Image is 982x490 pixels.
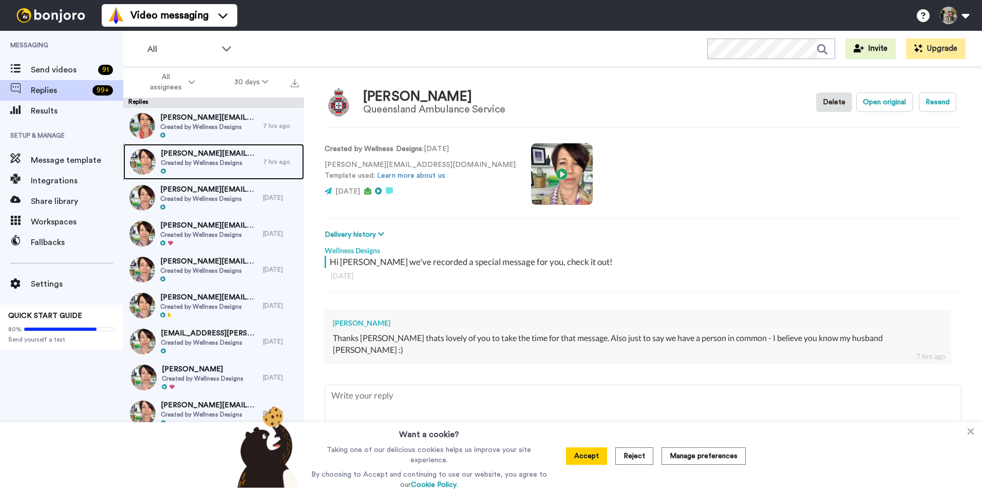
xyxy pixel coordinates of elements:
[130,401,156,426] img: d14589b7-5bdd-4d72-bc19-691d6c1be220-thumb.jpg
[160,112,258,123] span: [PERSON_NAME][EMAIL_ADDRESS][PERSON_NAME][DOMAIN_NAME]
[31,84,88,97] span: Replies
[215,73,288,91] button: 30 days
[309,469,550,490] p: By choosing to Accept and continuing to use our website, you agree to our .
[333,318,943,328] div: [PERSON_NAME]
[325,88,353,117] img: Image of Andrew hebbron
[330,256,959,268] div: Hi [PERSON_NAME] we've recorded a special message for you, check it out!
[161,159,258,167] span: Created by Wellness Designs
[123,144,304,180] a: [PERSON_NAME][EMAIL_ADDRESS][DOMAIN_NAME]Created by Wellness Designs7 hrs ago
[130,8,209,23] span: Video messaging
[31,154,123,166] span: Message template
[123,108,304,144] a: [PERSON_NAME][EMAIL_ADDRESS][PERSON_NAME][DOMAIN_NAME]Created by Wellness Designs7 hrs ago
[325,229,387,240] button: Delivery history
[129,257,155,282] img: 79e53055-d9ea-48f3-86a8-95c69aaf9aa7-thumb.jpg
[816,92,852,112] button: Delete
[906,39,966,59] button: Upgrade
[8,312,82,319] span: QUICK START GUIDE
[845,39,896,59] button: Invite
[916,351,945,362] div: 7 hrs ago
[325,145,422,153] strong: Created by Wellness Designs
[333,332,943,356] div: Thanks [PERSON_NAME] thats lovely of you to take the time for that message. Also just to say we h...
[129,293,155,318] img: 75927f36-469c-46ae-93c0-06c4cb5ed04d-thumb.jpg
[125,68,215,97] button: All assignees
[160,292,258,303] span: [PERSON_NAME][EMAIL_ADDRESS][PERSON_NAME][DOMAIN_NAME]
[325,160,516,181] p: [PERSON_NAME][EMAIL_ADDRESS][DOMAIN_NAME] Template used:
[325,240,961,256] div: Wellness Designs
[160,267,258,275] span: Created by Wellness Designs
[263,301,299,310] div: [DATE]
[130,149,156,175] img: d15d1352-cc89-4fc3-b1c6-b2297246bf7d-thumb.jpg
[123,98,304,108] div: Replies
[108,7,124,24] img: vm-color.svg
[263,194,299,202] div: [DATE]
[123,395,304,431] a: [PERSON_NAME][EMAIL_ADDRESS][DOMAIN_NAME]Created by Wellness Designs[DATE]
[363,104,505,115] div: Queensland Ambulance Service
[160,195,258,203] span: Created by Wellness Designs
[291,79,299,87] img: export.svg
[309,445,550,465] p: Taking one of our delicious cookies helps us improve your site experience.
[8,335,115,344] span: Send yourself a test
[363,89,505,104] div: [PERSON_NAME]
[160,220,258,231] span: [PERSON_NAME][EMAIL_ADDRESS][PERSON_NAME][DOMAIN_NAME]
[31,175,123,187] span: Integrations
[335,188,360,195] span: [DATE]
[161,148,258,159] span: [PERSON_NAME][EMAIL_ADDRESS][DOMAIN_NAME]
[160,256,258,267] span: [PERSON_NAME][EMAIL_ADDRESS][PERSON_NAME][DOMAIN_NAME]
[160,123,258,131] span: Created by Wellness Designs
[263,337,299,346] div: [DATE]
[161,400,258,410] span: [PERSON_NAME][EMAIL_ADDRESS][DOMAIN_NAME]
[123,180,304,216] a: [PERSON_NAME][EMAIL_ADDRESS][PERSON_NAME][DOMAIN_NAME]Created by Wellness Designs[DATE]
[123,324,304,360] a: [EMAIL_ADDRESS][PERSON_NAME][DOMAIN_NAME]Created by Wellness Designs[DATE]
[130,329,156,354] img: 1add643b-5e86-4eb3-ab77-4127845b3c0c-thumb.jpg
[123,252,304,288] a: [PERSON_NAME][EMAIL_ADDRESS][PERSON_NAME][DOMAIN_NAME]Created by Wellness Designs[DATE]
[288,74,302,90] button: Export all results that match these filters now.
[31,278,123,290] span: Settings
[919,92,956,112] button: Resend
[92,85,113,96] div: 99 +
[145,72,186,92] span: All assignees
[31,216,123,228] span: Workspaces
[399,422,459,441] h3: Want a cookie?
[129,221,155,247] img: be30716f-d569-448c-8a2d-07567be2ed63-thumb.jpg
[162,374,243,383] span: Created by Wellness Designs
[325,144,516,155] p: : [DATE]
[160,184,258,195] span: [PERSON_NAME][EMAIL_ADDRESS][PERSON_NAME][DOMAIN_NAME]
[856,92,913,112] button: Open original
[566,447,607,465] button: Accept
[263,122,299,130] div: 7 hrs ago
[161,328,258,338] span: [EMAIL_ADDRESS][PERSON_NAME][DOMAIN_NAME]
[31,195,123,208] span: Share library
[31,236,123,249] span: Fallbacks
[331,271,955,281] div: [DATE]
[263,266,299,274] div: [DATE]
[123,216,304,252] a: [PERSON_NAME][EMAIL_ADDRESS][PERSON_NAME][DOMAIN_NAME]Created by Wellness Designs[DATE]
[98,65,113,75] div: 91
[228,406,304,488] img: bear-with-cookie.png
[129,185,155,211] img: 29f9176c-a4c0-449c-a621-586612362dec-thumb.jpg
[263,158,299,166] div: 7 hrs ago
[263,230,299,238] div: [DATE]
[263,373,299,382] div: [DATE]
[129,113,155,139] img: e4ae4452-169e-457f-9b18-4762c08e8196-thumb.jpg
[131,365,157,390] img: 1add643b-5e86-4eb3-ab77-4127845b3c0c-thumb.jpg
[123,360,304,395] a: [PERSON_NAME]Created by Wellness Designs[DATE]
[160,303,258,311] span: Created by Wellness Designs
[161,410,258,419] span: Created by Wellness Designs
[12,8,89,23] img: bj-logo-header-white.svg
[160,231,258,239] span: Created by Wellness Designs
[8,325,22,333] span: 80%
[411,481,457,488] a: Cookie Policy
[615,447,653,465] button: Reject
[377,172,445,179] a: Learn more about us
[161,338,258,347] span: Created by Wellness Designs
[147,43,216,55] span: All
[123,288,304,324] a: [PERSON_NAME][EMAIL_ADDRESS][PERSON_NAME][DOMAIN_NAME]Created by Wellness Designs[DATE]
[662,447,746,465] button: Manage preferences
[31,105,123,117] span: Results
[162,364,243,374] span: [PERSON_NAME]
[31,64,94,76] span: Send videos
